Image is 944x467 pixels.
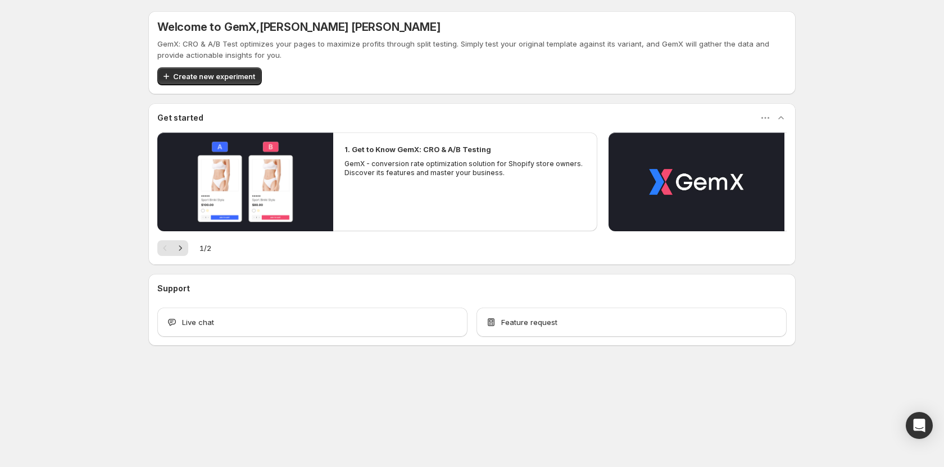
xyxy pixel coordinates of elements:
[906,412,933,439] div: Open Intercom Messenger
[157,112,203,123] h3: Get started
[344,144,491,155] h2: 1. Get to Know GemX: CRO & A/B Testing
[182,317,214,328] span: Live chat
[157,283,190,294] h3: Support
[157,38,787,61] p: GemX: CRO & A/B Test optimizes your pages to maximize profits through split testing. Simply test ...
[173,240,188,256] button: Next
[157,67,262,85] button: Create new experiment
[501,317,557,328] span: Feature request
[199,242,211,254] span: 1 / 2
[157,240,188,256] nav: Pagination
[256,20,440,34] span: , [PERSON_NAME] [PERSON_NAME]
[344,159,586,177] p: GemX - conversion rate optimization solution for Shopify store owners. Discover its features and ...
[173,71,255,82] span: Create new experiment
[157,20,440,34] h5: Welcome to GemX
[609,132,784,231] button: Play video
[157,132,333,231] button: Play video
